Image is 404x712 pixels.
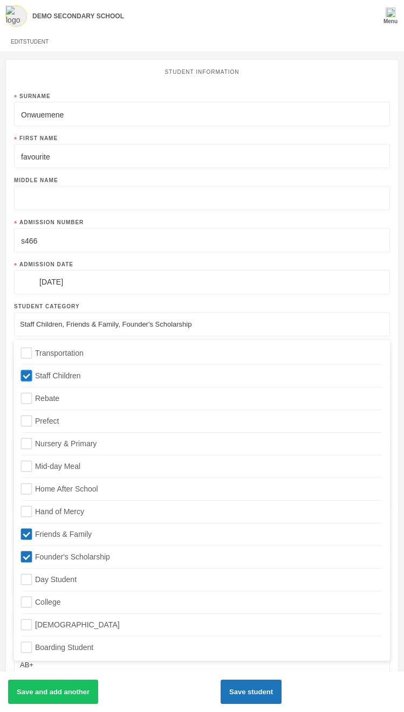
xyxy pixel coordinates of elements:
input: Select date [34,276,135,288]
div: First Name [14,134,390,142]
div: AB+ [20,660,33,670]
img: logo [6,6,26,26]
span: Mid-day Meal [31,462,85,471]
span: [DEMOGRAPHIC_DATA] [31,620,124,629]
button: Save student [221,680,282,704]
div: Student Category [14,302,390,310]
div: Menu [384,17,398,25]
span: Friends & Family [31,530,96,538]
div: Staff Children, Friends & Family, Founder's Scholarship [20,319,191,330]
span: Nursery & Primary [31,439,101,448]
span: Hand of Mercy [31,507,88,516]
div: Admission Date [14,260,390,268]
span: College [31,598,65,606]
span: Rebate [31,394,64,403]
span: Prefect [31,417,63,425]
div: Surname [14,92,390,100]
div: Middle Name [14,176,390,184]
span: Day Student [31,575,81,584]
span: Home After School [31,485,102,493]
span: Boarding Student [31,643,98,652]
div: DEMO SECONDARY SCHOOL [32,11,124,21]
span: Staff Children [31,371,85,380]
span: Transportation [31,349,88,357]
div: Admission Number [14,218,390,226]
div: Student Information [14,68,390,76]
span: Founder's Scholarship [31,552,114,561]
div: Edit Student [5,38,399,46]
button: Save and add another [8,680,98,704]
